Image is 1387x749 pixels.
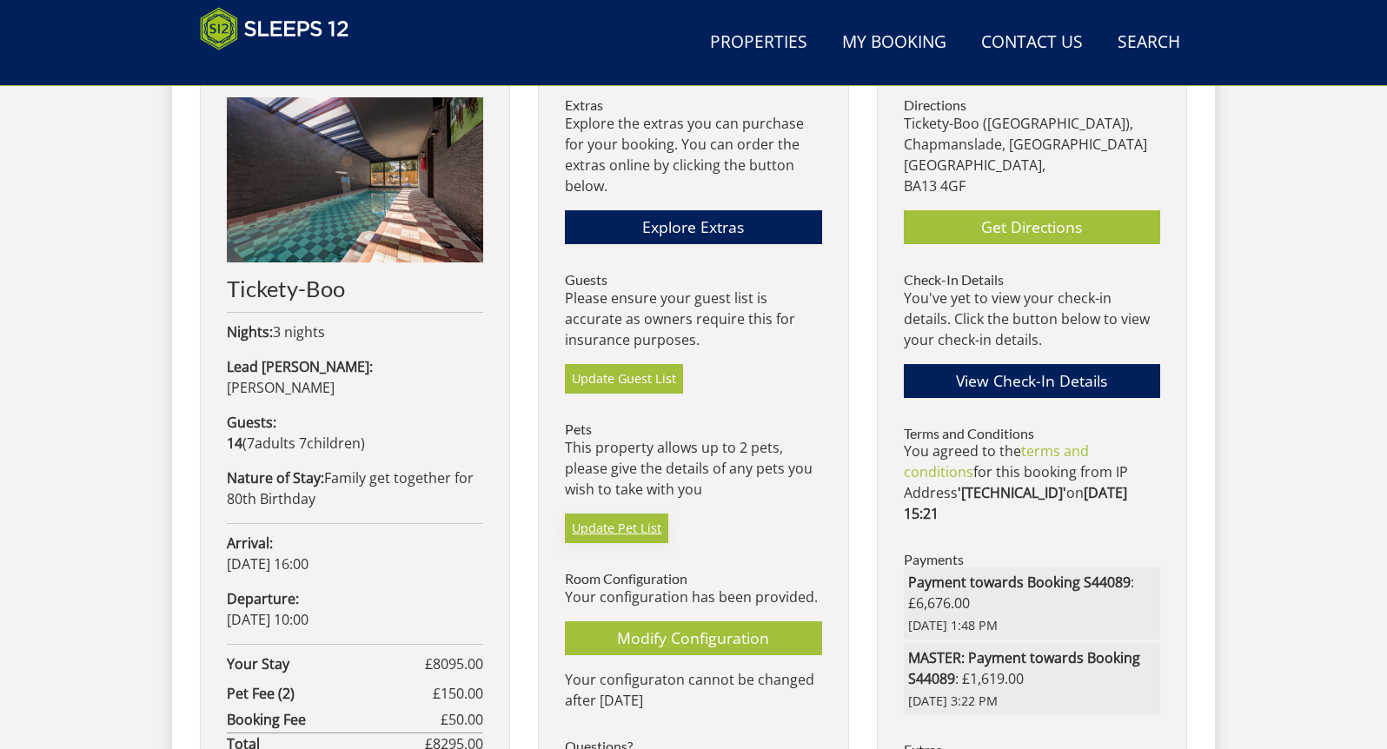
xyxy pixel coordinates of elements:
strong: Departure: [227,589,299,608]
p: This property allows up to 2 pets, please give the details of any pets you wish to take with you [565,437,821,500]
strong: Arrival: [227,534,273,553]
p: Your configuration has been provided. [565,587,821,607]
a: Search [1111,23,1187,63]
p: Your configuraton cannot be changed after [DATE] [565,669,821,711]
span: 150.00 [441,684,483,703]
img: Sleeps 12 [200,7,349,50]
span: ren [338,434,361,453]
h3: Check-In Details [904,272,1160,288]
a: Modify Configuration [565,621,821,655]
a: View Check-In Details [904,364,1160,398]
h3: Terms and Conditions [904,426,1160,441]
p: You've yet to view your check-in details. Click the button below to view your check-in details. [904,288,1160,350]
strong: Lead [PERSON_NAME]: [227,357,373,376]
span: £ [441,709,483,730]
strong: [DATE] 15:21 [904,483,1127,523]
span: 8095.00 [433,654,483,673]
strong: Your Stay [227,653,425,674]
strong: Booking Fee [227,709,441,730]
span: 7 [299,434,307,453]
p: Please ensure your guest list is accurate as owners require this for insurance purposes. [565,288,821,350]
li: : £6,676.00 [904,567,1160,640]
span: [DATE] 1:48 PM [908,616,1156,635]
strong: Pet Fee (2) [227,683,433,704]
img: An image of 'Tickety-Boo' [227,97,483,262]
span: [PERSON_NAME] [227,378,335,397]
p: [DATE] 10:00 [227,588,483,630]
h2: Tickety-Boo [227,276,483,301]
li: : £1,619.00 [904,643,1160,715]
span: [DATE] 3:22 PM [908,692,1156,711]
a: terms and conditions [904,441,1089,481]
p: Family get together for 80th Birthday [227,467,483,509]
h3: Directions [904,97,1160,113]
span: adult [247,434,295,453]
iframe: Customer reviews powered by Trustpilot [191,61,374,76]
h3: Room Configuration [565,571,821,587]
strong: MASTER: Payment towards Booking S44089 [908,648,1140,688]
p: 3 nights [227,321,483,342]
strong: Guests: [227,413,276,432]
strong: '[TECHNICAL_ID]' [958,483,1066,502]
h3: Payments [904,552,1160,567]
a: Contact Us [974,23,1090,63]
a: Properties [703,23,814,63]
span: s [289,434,295,453]
strong: 14 [227,434,242,453]
span: 50.00 [448,710,483,729]
a: Get Directions [904,210,1160,244]
a: Tickety-Boo [227,97,483,301]
span: £ [433,683,483,704]
span: ( ) [227,434,365,453]
h3: Pets [565,421,821,437]
p: Explore the extras you can purchase for your booking. You can order the extras online by clicking... [565,113,821,196]
p: [DATE] 16:00 [227,533,483,574]
a: My Booking [835,23,953,63]
h3: Extras [565,97,821,113]
a: Update Pet List [565,514,668,543]
p: You agreed to the for this booking from IP Address on [904,441,1160,524]
a: Update Guest List [565,364,683,394]
h3: Guests [565,272,821,288]
span: £ [425,653,483,674]
strong: Nights: [227,322,273,341]
a: Explore Extras [565,210,821,244]
p: Tickety-Boo ([GEOGRAPHIC_DATA]), Chapmanslade, [GEOGRAPHIC_DATA] [GEOGRAPHIC_DATA], BA13 4GF [904,113,1160,196]
span: 7 [247,434,255,453]
strong: Nature of Stay: [227,468,324,487]
span: child [295,434,361,453]
strong: Payment towards Booking S44089 [908,573,1131,592]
